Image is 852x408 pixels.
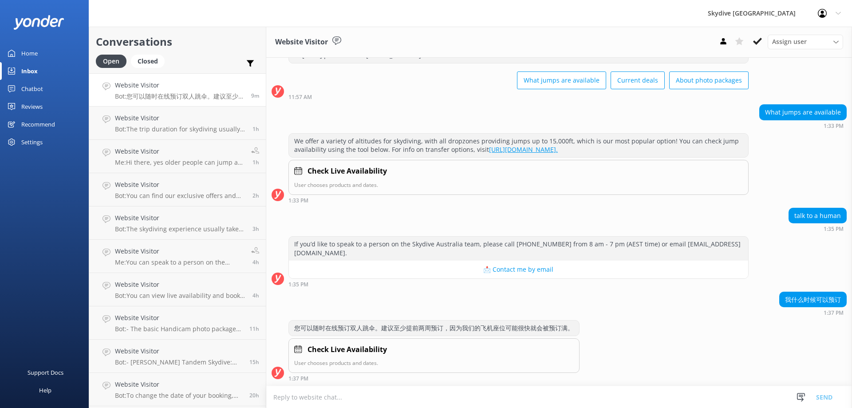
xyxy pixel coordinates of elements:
[115,280,246,289] h4: Website Visitor
[115,125,246,133] p: Bot: The trip duration for skydiving usually takes a couple of hours, but you should set aside 4 ...
[115,158,245,166] p: Me: Hi there, yes older people can jump as long as there are no medical issues!
[289,321,579,336] div: 您可以随时在线预订双人跳伞。建议至少提前两周预订，因为我们的飞机座位可能很快就会被预订满。
[289,261,748,278] button: 📩 Contact me by email
[252,192,259,199] span: Sep 11 2025 11:09am (UTC +10:00) Australia/Brisbane
[288,282,308,287] strong: 1:35 PM
[115,80,245,90] h4: Website Visitor
[288,94,749,100] div: Sep 11 2025 11:57am (UTC +10:00) Australia/Brisbane
[288,281,749,287] div: Sep 11 2025 01:35pm (UTC +10:00) Australia/Brisbane
[789,208,846,223] div: talk to a human
[28,364,63,381] div: Support Docs
[89,306,266,340] a: Website VisitorBot:- The basic Handicam photo package costs $129 per person and includes photos o...
[115,213,246,223] h4: Website Visitor
[89,373,266,406] a: Website VisitorBot:To change the date of your booking, you need to provide 24 hours notice. You c...
[288,375,580,381] div: Sep 11 2025 01:37pm (UTC +10:00) Australia/Brisbane
[669,71,749,89] button: About photo packages
[115,325,243,333] p: Bot: - The basic Handicam photo package costs $129 per person and includes photos of your entire ...
[249,392,259,399] span: Sep 10 2025 05:02pm (UTC +10:00) Australia/Brisbane
[21,133,43,151] div: Settings
[89,206,266,240] a: Website VisitorBot:The skydiving experience usually takes a couple of hours, but it's recommended...
[21,115,55,133] div: Recommend
[251,92,259,99] span: Sep 11 2025 01:37pm (UTC +10:00) Australia/Brisbane
[115,380,243,389] h4: Website Visitor
[289,134,748,157] div: We offer a variety of altitudes for skydiving, with all dropzones providing jumps up to 15,000ft,...
[89,140,266,173] a: Website VisitorMe:Hi there, yes older people can jump as long as there are no medical issues!1h
[824,123,844,129] strong: 1:33 PM
[252,292,259,299] span: Sep 11 2025 09:04am (UTC +10:00) Australia/Brisbane
[89,107,266,140] a: Website VisitorBot:The trip duration for skydiving usually takes a couple of hours, but you shoul...
[89,173,266,206] a: Website VisitorBot:You can find our exclusive offers and current deals by visiting our specials p...
[789,226,847,232] div: Sep 11 2025 01:35pm (UTC +10:00) Australia/Brisbane
[115,180,246,190] h4: Website Visitor
[252,125,259,133] span: Sep 11 2025 12:26pm (UTC +10:00) Australia/Brisbane
[115,258,245,266] p: Me: You can speak to a person on the Skydive Australia team by calling [PHONE_NUMBER]
[21,62,38,80] div: Inbox
[489,145,558,154] a: [URL][DOMAIN_NAME].
[115,313,243,323] h4: Website Visitor
[288,95,312,100] strong: 11:57 AM
[759,123,847,129] div: Sep 11 2025 01:33pm (UTC +10:00) Australia/Brisbane
[131,56,169,66] a: Closed
[252,225,259,233] span: Sep 11 2025 10:29am (UTC +10:00) Australia/Brisbane
[517,71,606,89] button: What jumps are available
[89,73,266,107] a: Website VisitorBot:您可以随时在线预订双人跳伞。建议至少提前两周预订，因为我们的飞机座位可能很快就会被预订满。9m
[288,197,749,203] div: Sep 11 2025 01:33pm (UTC +10:00) Australia/Brisbane
[289,237,748,260] div: If you’d like to speak to a person on the Skydive Australia team, please call [PHONE_NUMBER] from...
[294,181,743,189] p: User chooses products and dates.
[89,273,266,306] a: Website VisitorBot:You can view live availability and book your [GEOGRAPHIC_DATA] Tandem Skydive ...
[21,80,43,98] div: Chatbot
[115,392,243,400] p: Bot: To change the date of your booking, you need to provide 24 hours notice. You can call us on ...
[115,92,245,100] p: Bot: 您可以随时在线预订双人跳伞。建议至少提前两周预订，因为我们的飞机座位可能很快就会被预订满。
[96,55,126,68] div: Open
[115,192,246,200] p: Bot: You can find our exclusive offers and current deals by visiting our specials page at [URL][D...
[288,198,308,203] strong: 1:33 PM
[275,36,328,48] h3: Website Visitor
[115,113,246,123] h4: Website Visitor
[252,258,259,266] span: Sep 11 2025 09:15am (UTC +10:00) Australia/Brisbane
[21,44,38,62] div: Home
[115,358,243,366] p: Bot: - [PERSON_NAME] Tandem Skydive: Experience a 60-second freefall towards the New South Wales ...
[115,147,245,156] h4: Website Visitor
[780,292,846,307] div: 我什么时候可以预订
[611,71,665,89] button: Current deals
[294,359,574,367] p: User chooses products and dates.
[249,358,259,366] span: Sep 10 2025 10:23pm (UTC +10:00) Australia/Brisbane
[96,56,131,66] a: Open
[824,226,844,232] strong: 1:35 PM
[760,105,846,120] div: What jumps are available
[89,340,266,373] a: Website VisitorBot:- [PERSON_NAME] Tandem Skydive: Experience a 60-second freefall towards the Ne...
[13,15,64,30] img: yonder-white-logo.png
[131,55,165,68] div: Closed
[308,344,387,356] h4: Check Live Availability
[115,225,246,233] p: Bot: The skydiving experience usually takes a couple of hours, but it's recommended to set aside ...
[115,246,245,256] h4: Website Visitor
[249,325,259,333] span: Sep 11 2025 02:07am (UTC +10:00) Australia/Brisbane
[96,33,259,50] h2: Conversations
[772,37,807,47] span: Assign user
[768,35,843,49] div: Assign User
[779,309,847,316] div: Sep 11 2025 01:37pm (UTC +10:00) Australia/Brisbane
[89,240,266,273] a: Website VisitorMe:You can speak to a person on the Skydive Australia team by calling [PHONE_NUMBE...
[115,346,243,356] h4: Website Visitor
[21,98,43,115] div: Reviews
[115,292,246,300] p: Bot: You can view live availability and book your [GEOGRAPHIC_DATA] Tandem Skydive online at [URL...
[308,166,387,177] h4: Check Live Availability
[39,381,51,399] div: Help
[824,310,844,316] strong: 1:37 PM
[288,376,308,381] strong: 1:37 PM
[252,158,259,166] span: Sep 11 2025 12:04pm (UTC +10:00) Australia/Brisbane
